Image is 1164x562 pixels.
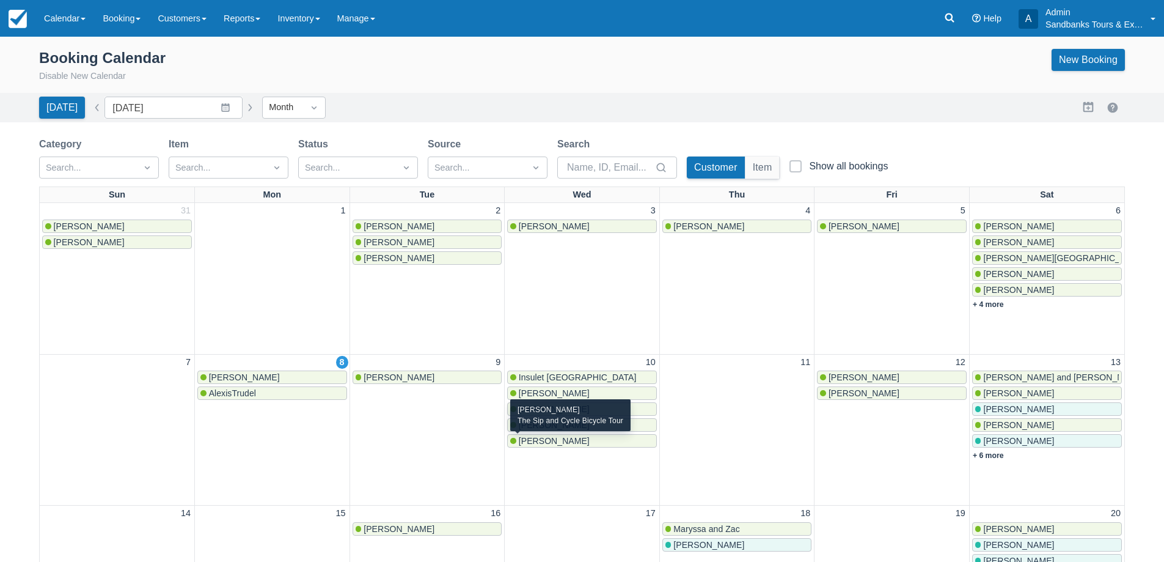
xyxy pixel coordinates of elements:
[798,356,813,369] a: 11
[1038,187,1056,203] a: Sat
[364,221,434,231] span: [PERSON_NAME]
[972,251,1122,265] a: [PERSON_NAME][GEOGRAPHIC_DATA]
[54,221,125,231] span: [PERSON_NAME]
[673,524,739,534] span: Maryssa and Zac
[261,187,284,203] a: Mon
[271,161,283,174] span: Dropdown icon
[817,371,967,384] a: [PERSON_NAME]
[518,415,623,426] div: The Sip and Cycle Bicycle Tour
[983,269,1054,279] span: [PERSON_NAME]
[1052,49,1125,71] a: New Booking
[557,137,595,152] label: Search
[953,507,968,520] a: 19
[507,402,657,416] a: [PERSON_NAME]
[339,204,348,218] a: 1
[209,372,280,382] span: [PERSON_NAME]
[972,14,981,23] i: Help
[1045,18,1143,31] p: Sandbanks Tours & Experiences
[673,221,744,231] span: [PERSON_NAME]
[983,285,1054,295] span: [PERSON_NAME]
[972,402,1122,416] a: [PERSON_NAME]
[106,187,128,203] a: Sun
[178,507,193,520] a: 14
[817,220,967,233] a: [PERSON_NAME]
[42,235,192,249] a: [PERSON_NAME]
[809,160,888,172] div: Show all bookings
[958,204,968,218] a: 5
[39,137,86,152] label: Category
[519,372,637,382] span: Insulet [GEOGRAPHIC_DATA]
[727,187,747,203] a: Thu
[803,204,813,218] a: 4
[169,137,194,152] label: Item
[817,386,967,400] a: [PERSON_NAME]
[983,253,1144,263] span: [PERSON_NAME][GEOGRAPHIC_DATA]
[972,418,1122,432] a: [PERSON_NAME]
[983,436,1054,446] span: [PERSON_NAME]
[972,538,1122,552] a: [PERSON_NAME]
[364,524,434,534] span: [PERSON_NAME]
[745,157,780,179] button: Item
[334,507,348,520] a: 15
[364,372,434,382] span: [PERSON_NAME]
[353,371,502,384] a: [PERSON_NAME]
[973,451,1004,460] a: + 6 more
[353,522,502,536] a: [PERSON_NAME]
[400,161,412,174] span: Dropdown icon
[417,187,437,203] a: Tue
[829,388,899,398] span: [PERSON_NAME]
[983,13,1001,23] span: Help
[829,372,899,382] span: [PERSON_NAME]
[1045,6,1143,18] p: Admin
[973,300,1004,309] a: + 4 more
[518,404,623,415] div: [PERSON_NAME]
[104,97,243,119] input: Date
[507,220,657,233] a: [PERSON_NAME]
[39,70,126,83] button: Disable New Calendar
[209,388,256,398] span: AlexisTrudel
[884,187,899,203] a: Fri
[336,356,348,369] a: 8
[183,356,193,369] a: 7
[643,356,658,369] a: 10
[353,251,502,265] a: [PERSON_NAME]
[530,161,542,174] span: Dropdown icon
[983,388,1054,398] span: [PERSON_NAME]
[643,507,658,520] a: 17
[507,386,657,400] a: [PERSON_NAME]
[308,102,320,114] span: Dropdown icon
[353,220,502,233] a: [PERSON_NAME]
[1019,9,1038,29] div: A
[829,221,899,231] span: [PERSON_NAME]
[488,507,503,520] a: 16
[197,386,347,400] a: AlexisTrudel
[141,161,153,174] span: Dropdown icon
[687,157,745,179] button: Customer
[507,418,657,432] a: [PERSON_NAME]
[197,371,347,384] a: [PERSON_NAME]
[428,137,466,152] label: Source
[983,524,1054,534] span: [PERSON_NAME]
[972,386,1122,400] a: [PERSON_NAME]
[353,235,502,249] a: [PERSON_NAME]
[54,237,125,247] span: [PERSON_NAME]
[798,507,813,520] a: 18
[983,404,1054,414] span: [PERSON_NAME]
[983,540,1054,550] span: [PERSON_NAME]
[39,49,166,67] div: Booking Calendar
[570,187,593,203] a: Wed
[567,157,653,179] input: Name, ID, Email...
[662,522,812,536] a: Maryssa and Zac
[662,538,812,552] a: [PERSON_NAME]
[519,436,590,446] span: [PERSON_NAME]
[983,237,1054,247] span: [PERSON_NAME]
[662,220,812,233] a: [PERSON_NAME]
[972,434,1122,448] a: [PERSON_NAME]
[1108,507,1123,520] a: 20
[648,204,658,218] a: 3
[9,10,27,28] img: checkfront-main-nav-mini-logo.png
[972,522,1122,536] a: [PERSON_NAME]
[972,267,1122,281] a: [PERSON_NAME]
[39,97,85,119] button: [DATE]
[493,204,503,218] a: 2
